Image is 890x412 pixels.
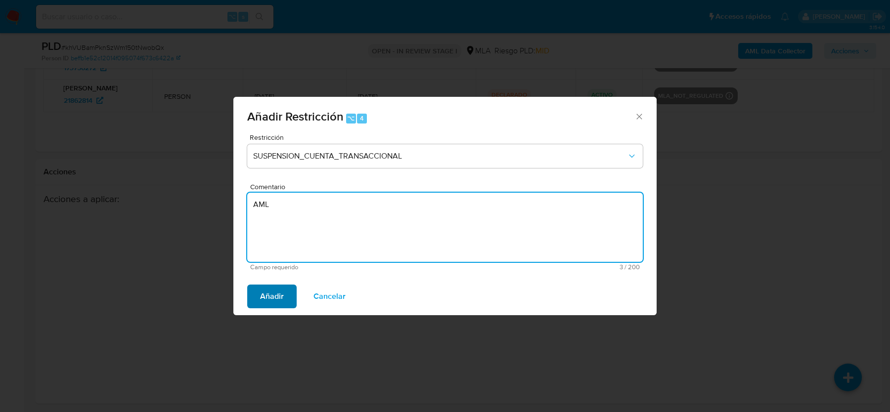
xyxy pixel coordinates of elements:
span: SUSPENSION_CUENTA_TRANSACCIONAL [253,151,627,161]
button: Añadir [247,285,297,308]
span: 4 [360,114,364,123]
span: Campo requerido [250,264,445,271]
span: Comentario [250,183,646,191]
span: Restricción [250,134,645,141]
textarea: AML [247,193,643,262]
button: Restriction [247,144,643,168]
button: Cerrar ventana [634,112,643,121]
span: Añadir Restricción [247,108,344,125]
span: Cancelar [313,286,346,307]
span: Añadir [260,286,284,307]
span: Máximo 200 caracteres [445,264,640,270]
span: ⌥ [347,114,355,123]
button: Cancelar [301,285,358,308]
